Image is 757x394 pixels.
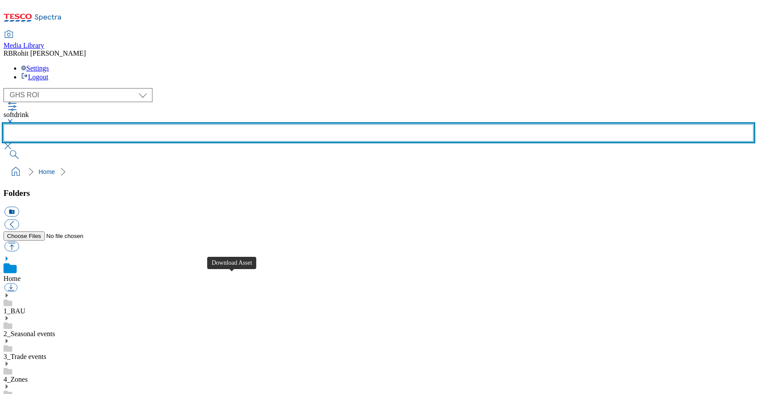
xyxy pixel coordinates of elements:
a: Media Library [4,31,44,50]
a: 1_BAU [4,307,25,315]
a: Home [39,168,55,175]
a: 2_Seasonal events [4,330,55,337]
span: Media Library [4,42,44,49]
h3: Folders [4,188,753,198]
a: Home [4,275,21,282]
a: Logout [21,73,48,81]
nav: breadcrumb [4,163,753,180]
a: home [9,165,23,179]
span: softdrink [4,111,29,118]
a: 3_Trade events [4,353,46,360]
span: Rohit [PERSON_NAME] [13,50,86,57]
span: RB [4,50,13,57]
a: Settings [21,64,49,72]
a: 4_Zones [4,376,28,383]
